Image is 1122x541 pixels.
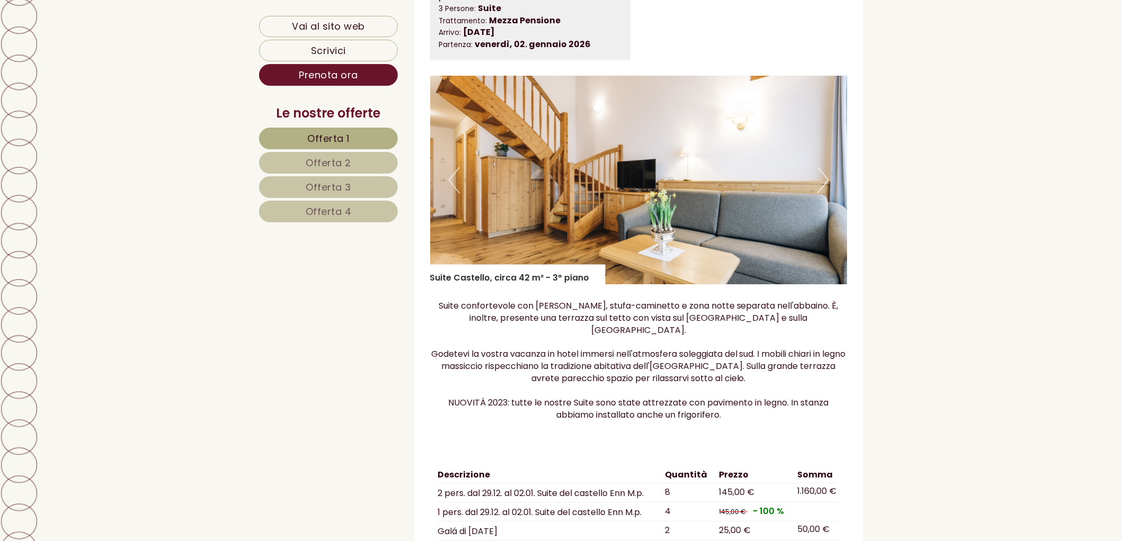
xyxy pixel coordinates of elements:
[439,16,487,26] small: Trattamento:
[719,486,755,498] span: 145,00 €
[793,483,839,502] td: 1.160,00 €
[475,38,591,50] b: venerdì, 02. gennaio 2026
[478,2,502,14] b: Suite
[438,467,661,483] th: Descrizione
[430,264,605,284] div: Suite Castello, circa 42 m² - 3° piano
[438,483,661,502] td: 2 pers. dal 29.12. al 02.01. Suite del castello Enn M.p.
[719,524,751,536] span: 25,00 €
[719,507,746,516] span: 145,00 €
[362,276,418,297] button: Invia
[430,76,848,284] img: image
[306,156,351,169] span: Offerta 2
[430,300,848,421] p: Suite confortevole con [PERSON_NAME], stufa-caminetto e zona notte separata nell'abbaino. È, inol...
[489,14,561,26] b: Mezza Pensione
[306,205,352,218] span: Offerta 4
[259,16,398,37] a: Vai al sito web
[464,26,495,38] b: [DATE]
[753,505,785,517] span: - 100 %
[259,40,398,61] a: Scrivici
[817,167,829,193] button: Next
[661,483,715,502] td: 8
[259,64,398,86] a: Prenota ora
[307,132,350,145] span: Offerta 1
[715,467,793,483] th: Prezzo
[259,104,398,122] div: Le nostre offerte
[661,467,715,483] th: Quantità
[306,181,351,194] span: Offerta 3
[185,3,233,20] div: venerdì
[449,167,460,193] button: Previous
[661,502,715,521] td: 4
[438,502,661,521] td: 1 pers. dal 29.12. al 02.01. Suite del castello Enn M.p.
[154,184,402,191] small: 14:29
[661,521,715,540] td: 2
[793,521,839,540] td: 50,00 €
[439,4,476,14] small: 3 Persone:
[793,467,839,483] th: Somma
[439,40,473,50] small: Partenza:
[438,521,661,540] td: Galá di [DATE]
[439,28,461,38] small: Arrivo:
